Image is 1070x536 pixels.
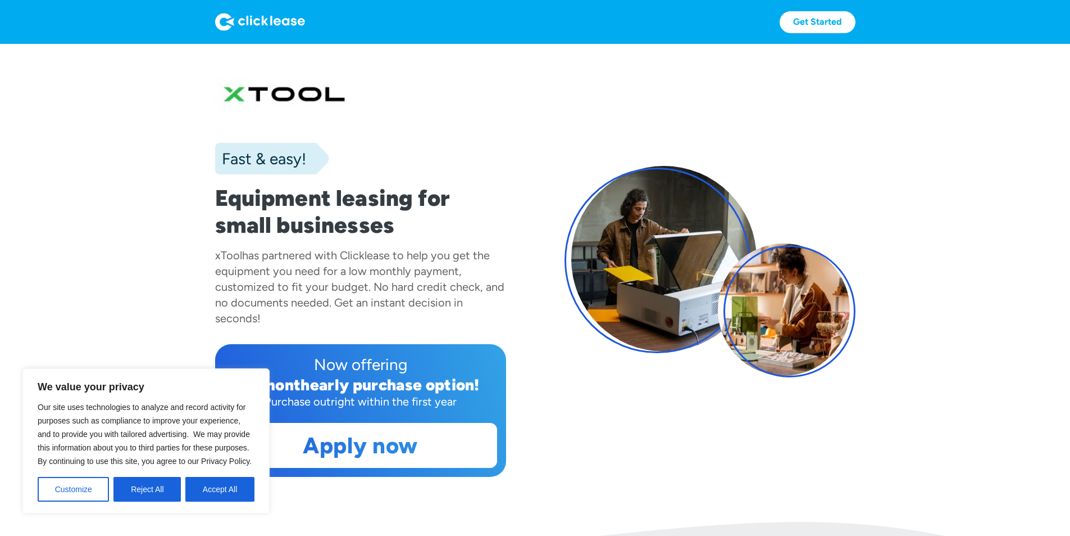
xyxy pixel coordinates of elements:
[215,249,242,262] div: xTool
[38,403,252,466] span: Our site uses technologies to analyze and record activity for purposes such as compliance to impr...
[780,11,855,33] a: Get Started
[241,375,310,394] div: 12 month
[224,394,497,409] div: Purchase outright within the first year
[215,184,506,238] h1: Equipment leasing for small businesses
[215,249,504,325] div: has partnered with Clicklease to help you get the equipment you need for a low monthly payment, c...
[215,13,305,31] img: Logo
[225,424,497,467] a: Apply now
[185,477,254,502] button: Accept All
[310,375,480,394] div: early purchase option!
[224,353,497,376] div: Now offering
[113,477,181,502] button: Reject All
[22,368,270,514] div: We value your privacy
[38,380,254,394] p: We value your privacy
[215,147,306,170] div: Fast & easy!
[38,477,109,502] button: Customize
